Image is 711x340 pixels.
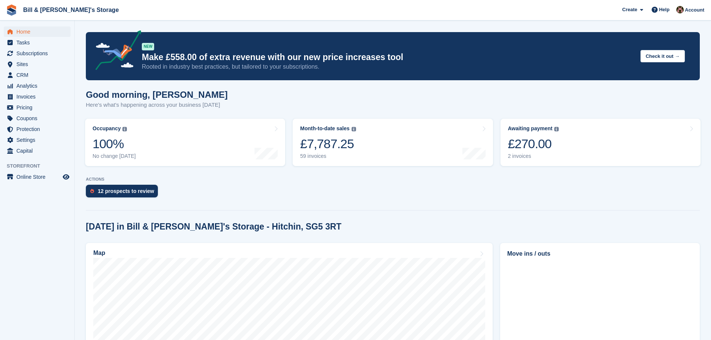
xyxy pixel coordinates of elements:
[16,146,61,156] span: Capital
[4,146,71,156] a: menu
[4,172,71,182] a: menu
[508,136,559,152] div: £270.00
[86,222,342,232] h2: [DATE] in Bill & [PERSON_NAME]'s Storage - Hitchin, SG5 3RT
[508,125,553,132] div: Awaiting payment
[86,185,162,201] a: 12 prospects to review
[507,249,693,258] h2: Move ins / outs
[142,63,634,71] p: Rooted in industry best practices, but tailored to your subscriptions.
[16,172,61,182] span: Online Store
[4,70,71,80] a: menu
[6,4,17,16] img: stora-icon-8386f47178a22dfd0bd8f6a31ec36ba5ce8667c1dd55bd0f319d3a0aa187defe.svg
[554,127,559,131] img: icon-info-grey-7440780725fd019a000dd9b08b2336e03edf1995a4989e88bcd33f0948082b44.svg
[16,102,61,113] span: Pricing
[16,70,61,80] span: CRM
[508,153,559,159] div: 2 invoices
[352,127,356,131] img: icon-info-grey-7440780725fd019a000dd9b08b2336e03edf1995a4989e88bcd33f0948082b44.svg
[86,90,228,100] h1: Good morning, [PERSON_NAME]
[622,6,637,13] span: Create
[4,102,71,113] a: menu
[16,91,61,102] span: Invoices
[4,124,71,134] a: menu
[16,26,61,37] span: Home
[98,188,154,194] div: 12 prospects to review
[62,172,71,181] a: Preview store
[122,127,127,131] img: icon-info-grey-7440780725fd019a000dd9b08b2336e03edf1995a4989e88bcd33f0948082b44.svg
[300,136,356,152] div: £7,787.25
[4,91,71,102] a: menu
[293,119,493,166] a: Month-to-date sales £7,787.25 59 invoices
[89,30,141,73] img: price-adjustments-announcement-icon-8257ccfd72463d97f412b2fc003d46551f7dbcb40ab6d574587a9cd5c0d94...
[4,135,71,145] a: menu
[4,59,71,69] a: menu
[16,124,61,134] span: Protection
[685,6,704,14] span: Account
[86,101,228,109] p: Here's what's happening across your business [DATE]
[16,135,61,145] span: Settings
[16,48,61,59] span: Subscriptions
[93,125,121,132] div: Occupancy
[90,189,94,193] img: prospect-51fa495bee0391a8d652442698ab0144808aea92771e9ea1ae160a38d050c398.svg
[142,52,634,63] p: Make £558.00 of extra revenue with our new price increases tool
[300,125,349,132] div: Month-to-date sales
[16,81,61,91] span: Analytics
[4,37,71,48] a: menu
[4,48,71,59] a: menu
[142,43,154,50] div: NEW
[300,153,356,159] div: 59 invoices
[93,153,136,159] div: No change [DATE]
[16,59,61,69] span: Sites
[16,113,61,124] span: Coupons
[7,162,74,170] span: Storefront
[86,177,700,182] p: ACTIONS
[85,119,285,166] a: Occupancy 100% No change [DATE]
[4,26,71,37] a: menu
[20,4,122,16] a: Bill & [PERSON_NAME]'s Storage
[659,6,670,13] span: Help
[640,50,685,62] button: Check it out →
[16,37,61,48] span: Tasks
[93,136,136,152] div: 100%
[4,81,71,91] a: menu
[4,113,71,124] a: menu
[500,119,701,166] a: Awaiting payment £270.00 2 invoices
[676,6,684,13] img: Jack Bottesch
[93,250,105,256] h2: Map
